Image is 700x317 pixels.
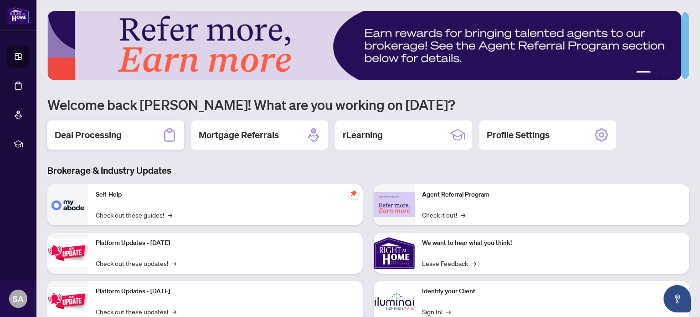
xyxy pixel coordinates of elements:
[96,258,176,268] a: Check out these updates!→
[199,129,279,141] h2: Mortgage Referrals
[172,258,176,268] span: →
[47,11,681,80] img: Slide 0
[422,286,682,296] p: Identify your Client
[422,258,476,268] a: Leave Feedback→
[172,307,176,317] span: →
[664,285,691,312] button: Open asap
[96,210,172,220] a: Check out these guides!→
[669,71,673,75] button: 4
[7,7,29,24] img: logo
[487,129,550,141] h2: Profile Settings
[422,238,682,248] p: We want to hear what you think!
[662,71,665,75] button: 3
[446,307,451,317] span: →
[96,238,355,248] p: Platform Updates - [DATE]
[47,96,689,113] h1: Welcome back [PERSON_NAME]! What are you working on [DATE]?
[374,192,415,217] img: Agent Referral Program
[47,239,88,267] img: Platform Updates - July 21, 2025
[461,210,465,220] span: →
[47,184,88,225] img: Self-Help
[348,188,359,199] span: pushpin
[96,307,176,317] a: Check out these updates!→
[168,210,172,220] span: →
[47,287,88,316] img: Platform Updates - July 8, 2025
[13,292,24,305] span: SA
[422,190,682,200] p: Agent Referral Program
[374,233,415,274] img: We want to hear what you think!
[422,210,465,220] a: Check it out!→
[472,258,476,268] span: →
[55,129,122,141] h2: Deal Processing
[422,307,451,317] a: Sign In!→
[47,164,689,177] h3: Brokerage & Industry Updates
[96,190,355,200] p: Self-Help
[96,286,355,296] p: Platform Updates - [DATE]
[636,71,651,75] button: 1
[654,71,658,75] button: 2
[676,71,680,75] button: 5
[343,129,383,141] h2: rLearning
